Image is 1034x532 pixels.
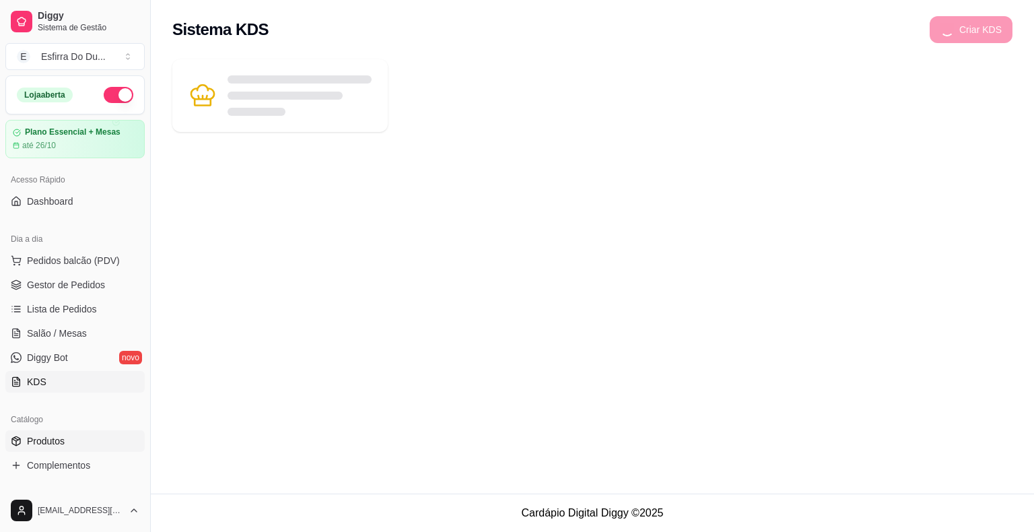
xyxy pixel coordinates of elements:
[27,327,87,340] span: Salão / Mesas
[5,43,145,70] button: Select a team
[27,459,90,472] span: Complementos
[5,371,145,393] a: KDS
[27,195,73,208] span: Dashboard
[151,494,1034,532] footer: Cardápio Digital Diggy © 2025
[5,409,145,430] div: Catálogo
[5,5,145,38] a: DiggySistema de Gestão
[27,254,120,267] span: Pedidos balcão (PDV)
[38,10,139,22] span: Diggy
[5,455,145,476] a: Complementos
[27,278,105,292] span: Gestor de Pedidos
[5,169,145,191] div: Acesso Rápido
[25,127,120,137] article: Plano Essencial + Mesas
[27,302,97,316] span: Lista de Pedidos
[5,250,145,271] button: Pedidos balcão (PDV)
[172,19,269,40] h2: Sistema KDS
[38,22,139,33] span: Sistema de Gestão
[17,50,30,63] span: E
[27,434,65,448] span: Produtos
[41,50,106,63] div: Esfirra Do Du ...
[5,298,145,320] a: Lista de Pedidos
[22,140,56,151] article: até 26/10
[5,120,145,158] a: Plano Essencial + Mesasaté 26/10
[5,228,145,250] div: Dia a dia
[5,347,145,368] a: Diggy Botnovo
[27,351,68,364] span: Diggy Bot
[5,191,145,212] a: Dashboard
[104,87,133,103] button: Alterar Status
[38,505,123,516] span: [EMAIL_ADDRESS][DOMAIN_NAME]
[5,274,145,296] a: Gestor de Pedidos
[17,88,73,102] div: Loja aberta
[5,494,145,527] button: [EMAIL_ADDRESS][DOMAIN_NAME]
[5,430,145,452] a: Produtos
[5,323,145,344] a: Salão / Mesas
[27,375,46,389] span: KDS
